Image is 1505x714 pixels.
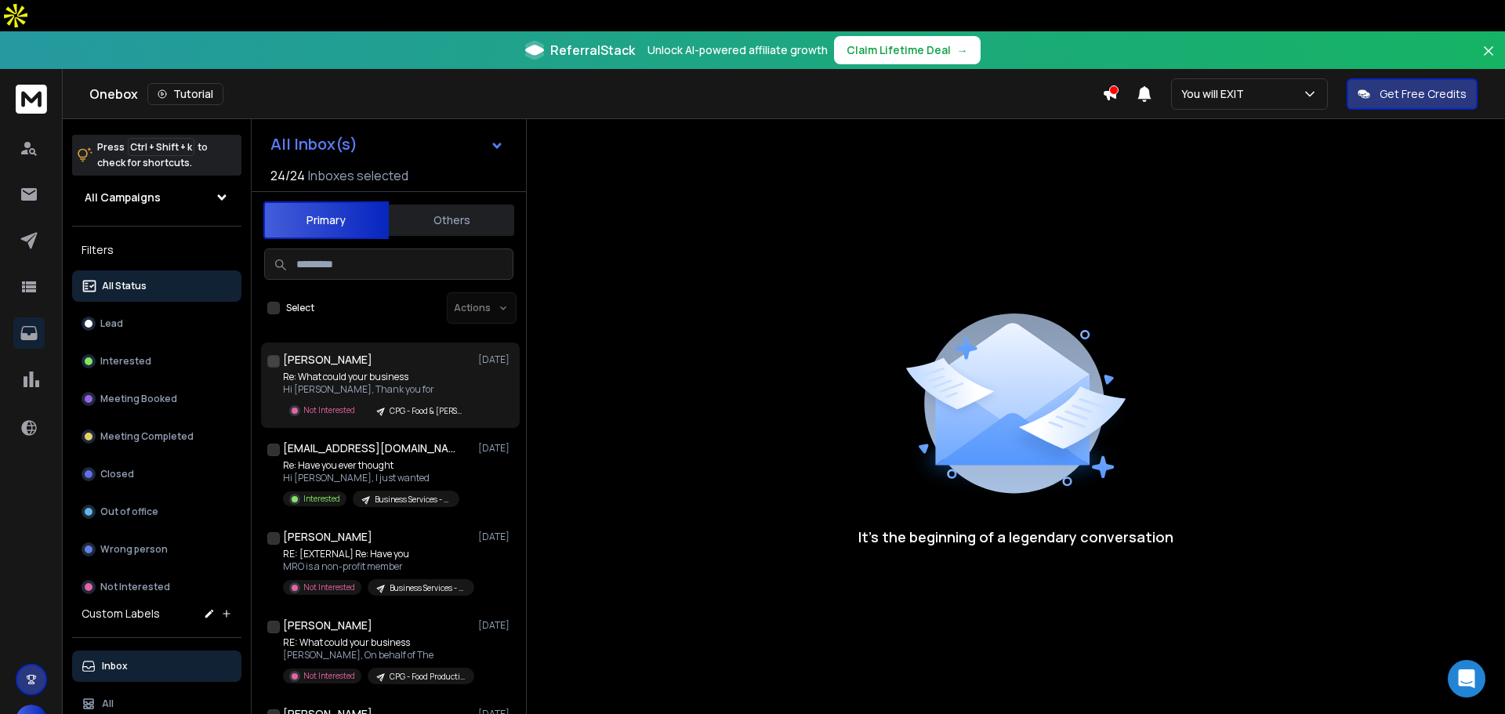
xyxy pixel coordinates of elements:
[303,404,355,416] p: Not Interested
[72,239,241,261] h3: Filters
[82,606,160,622] h3: Custom Labels
[283,383,471,396] p: Hi [PERSON_NAME], Thank you for
[478,531,513,543] p: [DATE]
[1478,41,1499,78] button: Close banner
[283,371,471,383] p: Re: What could your business
[390,582,465,594] p: Business Services - Utilities
[478,353,513,366] p: [DATE]
[100,355,151,368] p: Interested
[375,494,450,506] p: Business Services - TLSC&S
[72,383,241,415] button: Meeting Booked
[72,458,241,490] button: Closed
[147,83,223,105] button: Tutorial
[858,526,1173,548] p: It’s the beginning of a legendary conversation
[283,352,372,368] h1: [PERSON_NAME]
[283,649,471,661] p: [PERSON_NAME], On behalf of The
[97,140,208,171] p: Press to check for shortcuts.
[100,543,168,556] p: Wrong person
[283,636,471,649] p: RE: What could your business
[283,440,455,456] h1: [EMAIL_ADDRESS][DOMAIN_NAME]
[100,393,177,405] p: Meeting Booked
[72,534,241,565] button: Wrong person
[1181,86,1250,102] p: You will EXIT
[102,698,114,710] p: All
[303,670,355,682] p: Not Interested
[834,36,981,64] button: Claim Lifetime Deal→
[957,42,968,58] span: →
[89,83,1102,105] div: Onebox
[1380,86,1467,102] p: Get Free Credits
[270,166,305,185] span: 24 / 24
[283,472,459,484] p: Hi [PERSON_NAME], I just wanted
[283,560,471,573] p: MRO is a non-profit member
[85,190,161,205] h1: All Campaigns
[478,442,513,455] p: [DATE]
[100,468,134,480] p: Closed
[128,138,194,156] span: Ctrl + Shift + k
[478,619,513,632] p: [DATE]
[72,421,241,452] button: Meeting Completed
[72,346,241,377] button: Interested
[283,529,372,545] h1: [PERSON_NAME]
[102,280,147,292] p: All Status
[390,405,465,417] p: CPG - Food & [PERSON_NAME] Mfg
[283,548,471,560] p: RE: [EXTERNAL] Re: Have you
[100,581,170,593] p: Not Interested
[303,582,355,593] p: Not Interested
[550,41,635,60] span: ReferralStack
[1347,78,1478,110] button: Get Free Credits
[100,506,158,518] p: Out of office
[72,496,241,527] button: Out of office
[283,618,372,633] h1: [PERSON_NAME]
[100,430,194,443] p: Meeting Completed
[389,203,514,237] button: Others
[308,166,408,185] h3: Inboxes selected
[263,201,389,239] button: Primary
[286,302,314,314] label: Select
[1448,660,1485,698] div: Open Intercom Messenger
[72,182,241,213] button: All Campaigns
[72,270,241,302] button: All Status
[303,493,340,505] p: Interested
[72,651,241,682] button: Inbox
[100,317,123,330] p: Lead
[283,459,459,472] p: Re: Have you ever thought
[270,136,357,152] h1: All Inbox(s)
[72,308,241,339] button: Lead
[102,660,128,672] p: Inbox
[72,571,241,603] button: Not Interested
[258,129,517,160] button: All Inbox(s)
[390,671,465,683] p: CPG - Food Production
[647,42,828,58] p: Unlock AI-powered affiliate growth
